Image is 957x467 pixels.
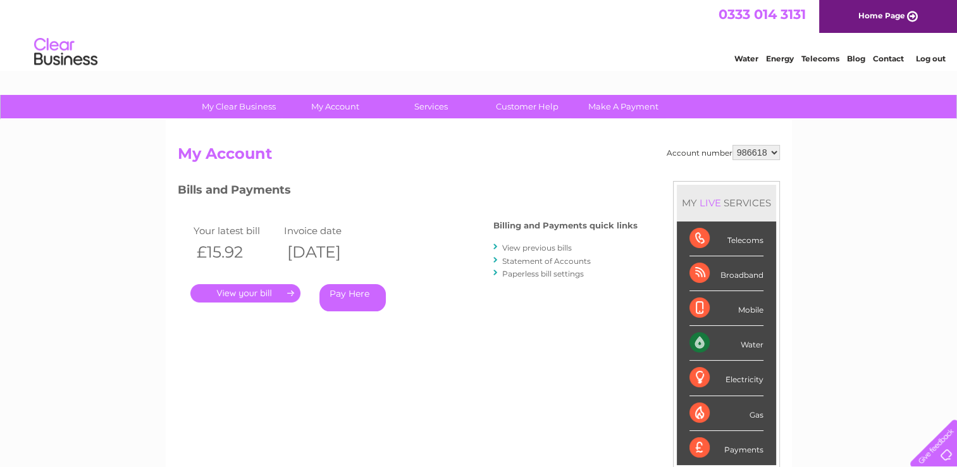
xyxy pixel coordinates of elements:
[187,95,291,118] a: My Clear Business
[847,54,865,63] a: Blog
[502,256,591,266] a: Statement of Accounts
[281,239,372,265] th: [DATE]
[677,185,776,221] div: MY SERVICES
[667,145,780,160] div: Account number
[281,222,372,239] td: Invoice date
[689,396,763,431] div: Gas
[180,7,778,61] div: Clear Business is a trading name of Verastar Limited (registered in [GEOGRAPHIC_DATA] No. 3667643...
[319,284,386,311] a: Pay Here
[493,221,638,230] h4: Billing and Payments quick links
[766,54,794,63] a: Energy
[502,243,572,252] a: View previous bills
[475,95,579,118] a: Customer Help
[689,221,763,256] div: Telecoms
[689,256,763,291] div: Broadband
[689,291,763,326] div: Mobile
[915,54,945,63] a: Log out
[283,95,387,118] a: My Account
[34,33,98,72] img: logo.png
[502,269,584,278] a: Paperless bill settings
[190,239,281,265] th: £15.92
[689,361,763,395] div: Electricity
[689,326,763,361] div: Water
[178,145,780,169] h2: My Account
[178,181,638,203] h3: Bills and Payments
[697,197,724,209] div: LIVE
[734,54,758,63] a: Water
[689,431,763,465] div: Payments
[571,95,676,118] a: Make A Payment
[190,222,281,239] td: Your latest bill
[190,284,300,302] a: .
[873,54,904,63] a: Contact
[801,54,839,63] a: Telecoms
[379,95,483,118] a: Services
[719,6,806,22] a: 0333 014 3131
